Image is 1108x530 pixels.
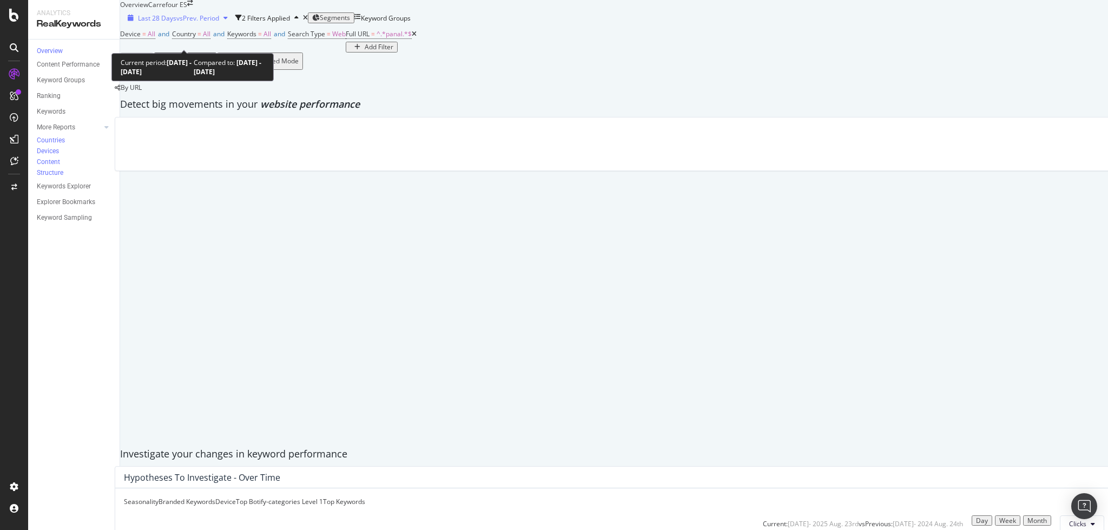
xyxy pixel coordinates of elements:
[37,122,101,133] a: More Reports
[154,53,187,70] button: Clear
[37,46,112,57] a: Overview
[187,53,217,70] button: Save
[215,497,236,506] div: Device
[120,29,141,38] span: Device
[1071,493,1097,519] div: Open Intercom Messenger
[976,517,988,525] div: Day
[236,497,323,506] div: Top Botify-categories Level 1
[37,136,65,145] div: Countries
[124,497,159,506] div: Seasonality
[859,519,893,528] div: vs Previous :
[1069,519,1086,528] span: Clicks
[37,122,75,133] div: More Reports
[37,147,59,156] div: Devices
[365,43,393,51] div: Add Filter
[176,14,219,23] span: vs Prev. Period
[893,519,963,528] div: [DATE] - 2024 Aug. 24th
[354,9,411,27] button: Keyword Groups
[346,29,370,38] span: Full URL
[37,212,112,224] a: Keyword Sampling
[194,58,261,76] b: [DATE] - [DATE]
[120,13,235,23] button: Last 28 DaysvsPrev. Period
[371,29,375,38] span: =
[37,90,112,102] a: Ranking
[172,29,196,38] span: Country
[972,515,992,526] button: Day
[37,158,60,167] div: Content
[1027,517,1047,525] div: Month
[121,83,142,92] span: By URL
[203,29,210,38] span: All
[213,29,225,38] span: and
[37,197,112,208] a: Explorer Bookmarks
[37,168,63,178] div: Structure
[197,29,201,38] span: =
[242,14,290,23] div: 2 Filters Applied
[37,181,91,192] div: Keywords Explorer
[121,58,192,76] b: [DATE] - [DATE]
[194,58,265,76] div: Compared to:
[263,29,271,38] span: All
[124,472,280,483] div: Hypotheses to Investigate - Over Time
[308,12,354,23] button: Segments
[37,106,112,117] a: Keywords
[235,9,303,27] button: 2 Filters Applied
[120,447,1108,461] div: Investigate your changes in keyword performance
[332,29,346,38] span: Web
[258,29,262,38] span: =
[37,168,112,179] a: Structure
[37,212,92,224] div: Keyword Sampling
[999,517,1016,525] div: Week
[37,146,112,157] a: Devices
[327,29,331,38] span: =
[115,83,142,92] div: legacy label
[260,97,360,110] span: website performance
[377,29,412,38] span: ^.*panal.*$
[320,13,350,22] span: Segments
[37,9,111,18] div: Analytics
[37,106,65,117] div: Keywords
[37,75,112,86] a: Keyword Groups
[37,47,63,56] div: Overview
[142,29,146,38] span: =
[148,29,155,38] span: All
[120,53,154,70] button: Apply
[37,18,111,30] div: RealKeywords
[37,135,112,146] a: Countries
[37,59,100,70] div: Content Performance
[361,14,411,23] div: Keyword Groups
[1023,515,1051,526] button: Month
[227,29,256,38] span: Keywords
[217,53,303,70] button: Switch to Advanced Mode
[37,90,61,102] div: Ranking
[37,59,112,70] a: Content Performance
[159,497,215,506] div: Branded Keywords
[120,97,1108,112] div: Detect big movements in your
[121,58,194,76] div: Current period:
[138,14,176,23] span: Last 28 Days
[37,197,95,208] div: Explorer Bookmarks
[346,42,398,53] button: Add Filter
[995,515,1020,526] button: Week
[274,29,285,38] span: and
[37,75,85,86] div: Keyword Groups
[788,519,859,528] div: [DATE] - 2025 Aug. 23rd
[288,29,325,38] span: Search Type
[303,15,308,21] div: times
[37,157,112,168] a: Content
[323,497,365,506] div: Top Keywords
[763,519,788,528] div: Current:
[37,181,112,192] a: Keywords Explorer
[158,29,169,38] span: and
